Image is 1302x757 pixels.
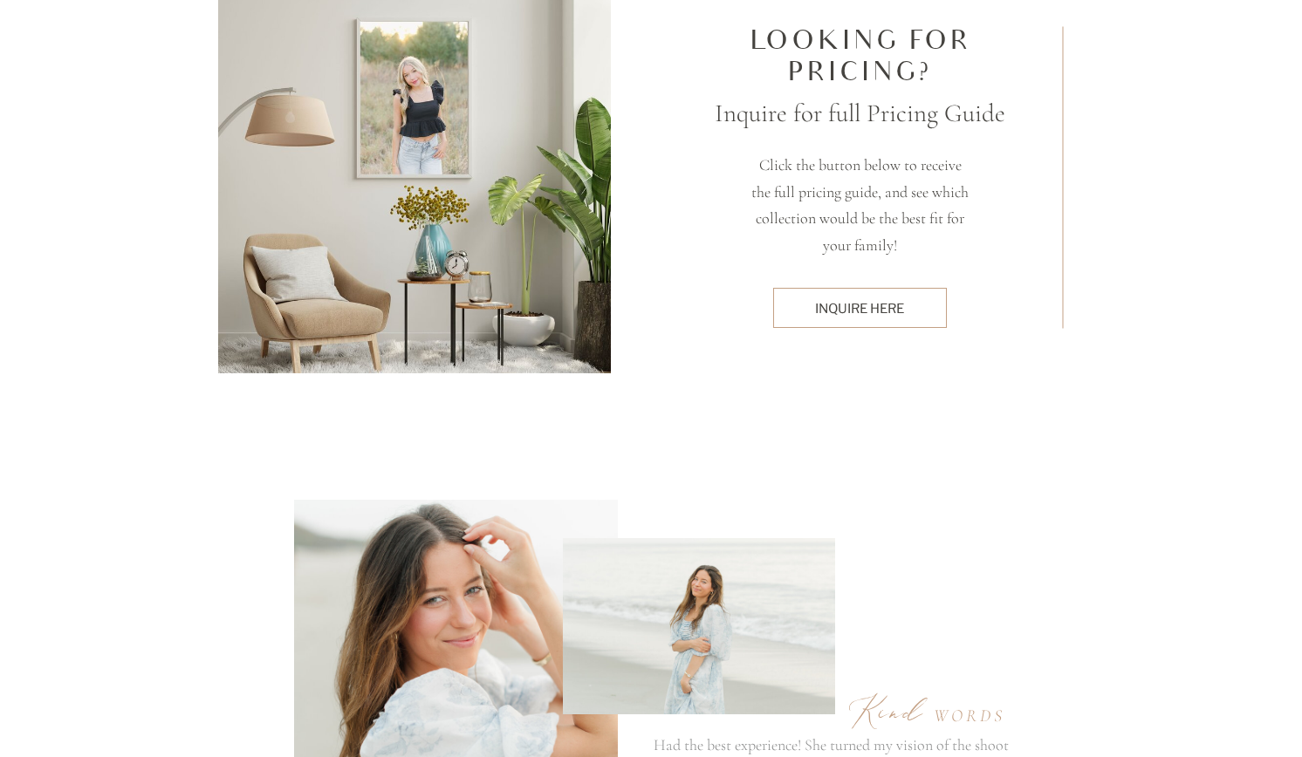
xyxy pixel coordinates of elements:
[929,703,1009,726] div: words
[693,26,1028,88] h2: Looking for pricing?
[782,299,937,317] a: Inquire here
[749,152,971,264] p: Click the button below to receive the full pricing guide, and see which collection would be the b...
[835,687,935,729] div: Kind
[714,94,1005,133] h3: Inquire for full Pricing Guide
